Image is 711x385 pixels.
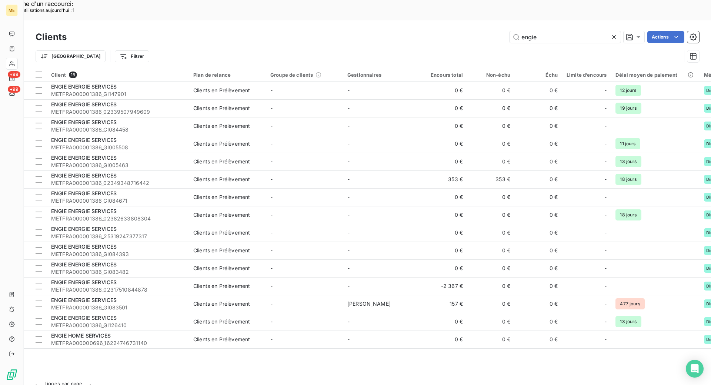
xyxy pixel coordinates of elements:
span: ENGIE ENERGIE SERVICES [51,155,117,161]
button: [GEOGRAPHIC_DATA] [36,50,106,62]
span: +99 [8,86,20,93]
span: - [347,265,350,271]
span: METFRA000001386_02349348716442 [51,179,184,187]
span: - [270,105,273,111]
div: Clients en Prélèvement [193,300,250,308]
td: 0 € [467,153,515,170]
div: Clients en Prélèvement [193,87,250,94]
div: Délai moyen de paiement [615,72,695,78]
a: +99 [6,73,17,84]
span: METFRA000001386_25319247377317 [51,233,184,240]
td: 0 € [467,277,515,295]
span: - [604,158,607,165]
td: 0 € [467,331,515,348]
span: ENGIE ENERGIE SERVICES [51,208,117,214]
span: ENGIE ENERGIE SERVICES [51,279,117,285]
td: 0 € [420,242,467,259]
td: 0 € [420,206,467,224]
td: 0 € [467,224,515,242]
td: 0 € [515,224,562,242]
span: [PERSON_NAME] [347,301,391,307]
td: 0 € [515,188,562,206]
span: METFRA000001386_GI083482 [51,268,184,276]
td: 0 € [467,99,515,117]
input: Rechercher [510,31,621,43]
div: Non-échu [472,72,510,78]
div: Échu [519,72,558,78]
td: 353 € [467,170,515,188]
div: Encours total [424,72,463,78]
div: Limite d’encours [567,72,607,78]
button: Actions [647,31,684,43]
span: METFRA000001386_02382633808304 [51,215,184,222]
div: Clients en Prélèvement [193,247,250,254]
span: 15 [69,72,77,78]
span: ENGIE HOME SERVICES [51,332,111,339]
td: 353 € [420,170,467,188]
span: METFRA000001386_GI126410 [51,322,184,329]
span: +99 [8,71,20,78]
div: Clients en Prélèvement [193,211,250,219]
span: 18 jours [615,209,641,220]
span: - [347,176,350,182]
span: - [604,211,607,219]
span: - [347,140,350,147]
span: 19 jours [615,103,641,114]
span: - [270,158,273,165]
span: - [604,229,607,236]
td: 0 € [515,99,562,117]
td: 0 € [515,153,562,170]
div: Clients en Prélèvement [193,336,250,343]
span: - [270,283,273,289]
span: - [270,176,273,182]
span: ENGIE ENERGIE SERVICES [51,83,117,90]
span: - [347,229,350,236]
td: 0 € [515,135,562,153]
div: Clients en Prélèvement [193,229,250,236]
td: 0 € [515,170,562,188]
span: - [270,123,273,129]
td: 0 € [515,313,562,331]
div: Gestionnaires [347,72,415,78]
span: METFRA000001386_02317510844878 [51,286,184,293]
div: Open Intercom Messenger [686,360,704,378]
td: 0 € [515,331,562,348]
div: Clients en Prélèvement [193,282,250,290]
td: 0 € [467,313,515,331]
td: 0 € [515,295,562,313]
span: 477 jours [615,298,644,309]
span: - [347,247,350,253]
span: - [604,176,607,183]
span: - [604,300,607,308]
span: - [270,301,273,307]
td: 0 € [467,259,515,277]
span: ENGIE ENERGIE SERVICES [51,315,117,321]
span: ENGIE ENERGIE SERVICES [51,243,117,250]
span: METFRA000001386_GI084458 [51,126,184,133]
span: METFRA000001386_GI083501 [51,304,184,311]
td: 0 € [420,224,467,242]
td: 0 € [420,331,467,348]
span: ENGIE ENERGIE SERVICES [51,172,117,179]
span: ENGIE ENERGIE SERVICES [51,101,117,107]
span: - [604,336,607,343]
span: - [270,247,273,253]
span: - [604,104,607,112]
span: METFRA000001386_GI084393 [51,250,184,258]
span: - [270,336,273,342]
span: - [347,283,350,289]
span: - [270,265,273,271]
span: ENGIE ENERGIE SERVICES [51,226,117,232]
td: 0 € [467,242,515,259]
span: - [604,282,607,290]
td: 0 € [467,135,515,153]
div: Clients en Prélèvement [193,176,250,183]
span: ENGIE ENERGIE SERVICES [51,119,117,125]
td: 0 € [515,206,562,224]
td: 0 € [515,242,562,259]
span: - [347,336,350,342]
span: - [347,212,350,218]
span: 13 jours [615,156,641,167]
span: - [347,87,350,93]
td: 0 € [515,82,562,99]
